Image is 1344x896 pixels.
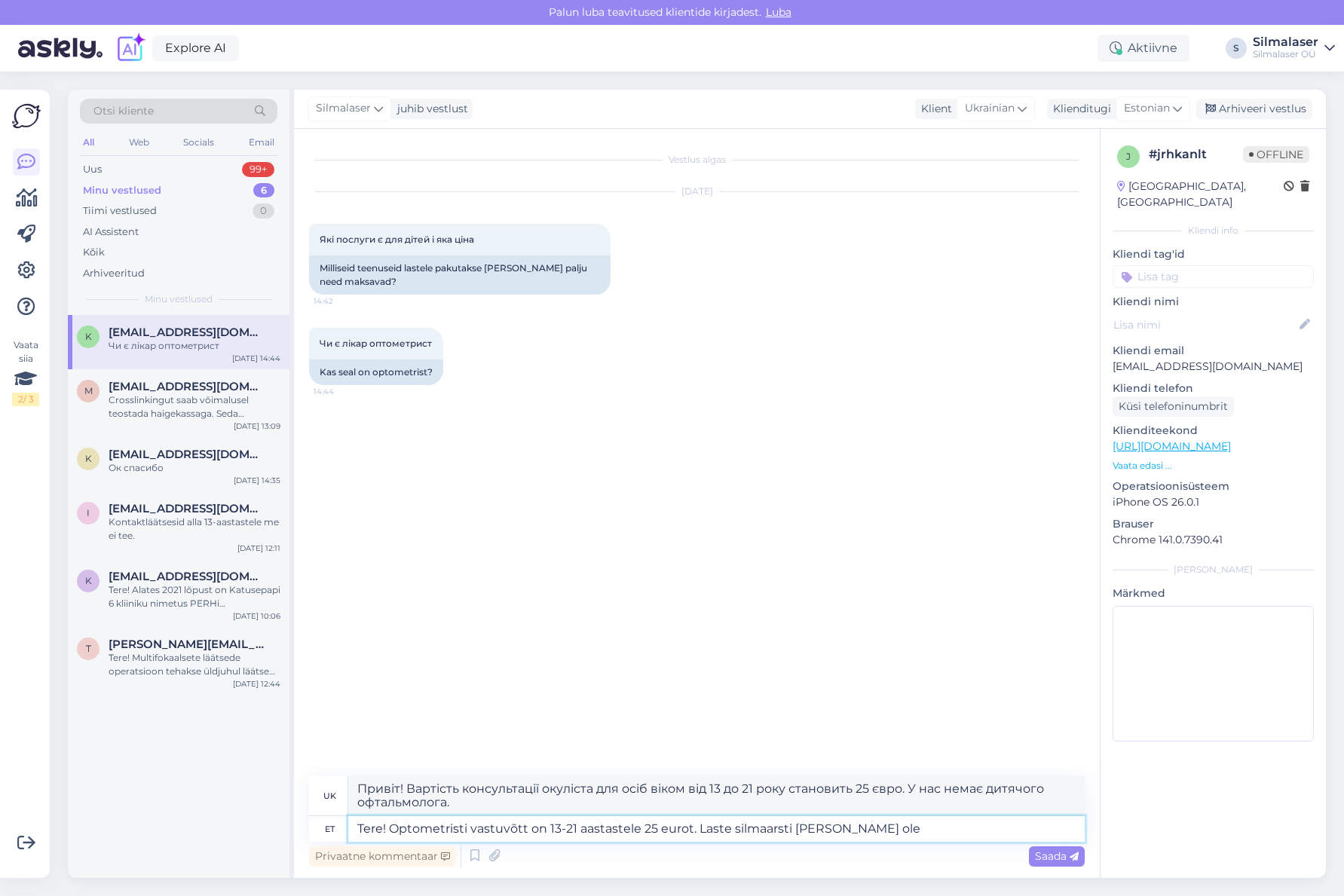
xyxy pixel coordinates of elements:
[1113,439,1231,453] a: [URL][DOMAIN_NAME]
[12,102,41,130] img: Askly Logo
[234,475,280,486] div: [DATE] 14:35
[83,162,102,177] div: Uus
[87,507,90,518] span: i
[109,461,280,475] div: Ок спасибо
[1253,36,1335,60] a: SilmalaserSilmalaser OÜ
[1126,151,1131,162] span: j
[109,448,265,461] span: kulinichm92@gmail.com
[1113,423,1314,439] p: Klienditeekond
[93,103,154,119] span: Otsi kliente
[84,385,93,396] span: m
[1113,586,1314,601] p: Märkmed
[109,326,265,339] span: kristinadanuliuk@gmail.com
[1253,36,1318,48] div: Silmalaser
[1113,381,1314,396] p: Kliendi telefon
[109,502,265,515] span: irinairarara@gmail.com
[391,101,468,117] div: juhib vestlust
[1196,99,1312,119] div: Arhiveeri vestlus
[309,846,456,867] div: Privaatne kommentaar
[253,183,274,198] div: 6
[180,133,217,152] div: Socials
[242,162,274,177] div: 99+
[109,638,265,651] span: tatjana@atour.ee
[965,100,1015,117] span: Ukrainian
[316,100,371,117] span: Silmalaser
[761,5,796,19] span: Luba
[86,643,91,654] span: t
[1035,849,1079,863] span: Saada
[1226,38,1247,59] div: S
[348,776,1085,815] textarea: Привіт! Вартість консультації окуліста для осіб віком від 13 до 21 року становить 25 євро. У нас ...
[253,203,274,219] div: 0
[85,331,92,342] span: k
[1243,146,1309,163] span: Offline
[233,678,280,690] div: [DATE] 12:44
[915,101,952,117] div: Klient
[109,570,265,583] span: karlerik.tender@gmail.com
[1113,343,1314,359] p: Kliendi email
[314,295,370,307] span: 14:42
[83,203,157,219] div: Tiimi vestlused
[1113,532,1314,548] p: Chrome 141.0.7390.41
[320,338,432,349] span: Чи є лікар оптометрист
[109,393,280,420] div: Crosslinkingut saab võimalusel teostada haigekassaga. Seda protseduuri teeb samuti [PERSON_NAME].
[1113,224,1314,237] div: Kliendi info
[109,380,265,393] span: mairipaiste77@gmail.com
[314,386,370,397] span: 14:44
[83,266,145,281] div: Arhiveeritud
[1113,317,1297,333] input: Lisa nimi
[145,292,213,306] span: Minu vestlused
[80,133,97,152] div: All
[234,420,280,432] div: [DATE] 13:09
[1113,246,1314,262] p: Kliendi tag'id
[85,453,92,464] span: k
[1113,294,1314,310] p: Kliendi nimi
[309,185,1085,198] div: [DATE]
[126,133,152,152] div: Web
[109,339,280,353] div: Чи є лікар оптометрист
[1113,396,1234,417] div: Küsi telefoninumbrit
[109,651,280,678] div: Tere! Multifokaalsete läätsede operatsioon tehakse üldjuhul läätsede parema toimimise huvides mõl...
[1113,265,1314,288] input: Lisa tag
[152,35,239,61] a: Explore AI
[1113,563,1314,576] div: [PERSON_NAME]
[83,245,105,260] div: Kõik
[232,353,280,364] div: [DATE] 14:44
[309,153,1085,167] div: Vestlus algas
[320,234,474,245] span: Які послуги є для дітей і яка ціна
[109,583,280,610] div: Tere! Alates 2021 lõpust on Katusepapi 6 kliiniku nimetus PERHi Silmakirurgia keskus ja Te peaks ...
[1117,179,1284,210] div: [GEOGRAPHIC_DATA], [GEOGRAPHIC_DATA]
[1113,359,1314,375] p: [EMAIL_ADDRESS][DOMAIN_NAME]
[348,816,1085,842] textarea: Tere! Optometristi vastuvõtt on 13-21 aastastele 25 eurot. Laste silmaarsti [PERSON_NAME] ole
[1113,516,1314,532] p: Brauser
[323,783,336,809] div: uk
[1113,459,1314,472] p: Vaata edasi ...
[115,32,146,64] img: explore-ai
[1124,100,1170,117] span: Estonian
[12,393,39,406] div: 2 / 3
[309,359,443,385] div: Kas seal on optometrist?
[1149,145,1243,164] div: # jrhkanlt
[237,543,280,554] div: [DATE] 12:11
[309,255,611,295] div: Milliseid teenuseid lastele pakutakse [PERSON_NAME] palju need maksavad?
[12,338,39,406] div: Vaata siia
[233,610,280,622] div: [DATE] 10:06
[83,225,139,240] div: AI Assistent
[85,575,92,586] span: k
[109,515,280,543] div: Kontaktläätsesid alla 13-aastastele me ei tee.
[1113,479,1314,494] p: Operatsioonisüsteem
[246,133,277,152] div: Email
[1098,35,1189,62] div: Aktiivne
[1113,494,1314,510] p: iPhone OS 26.0.1
[1253,48,1318,60] div: Silmalaser OÜ
[83,183,161,198] div: Minu vestlused
[325,816,335,842] div: et
[1047,101,1111,117] div: Klienditugi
